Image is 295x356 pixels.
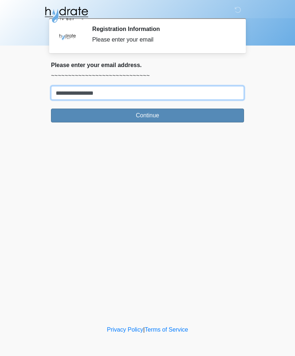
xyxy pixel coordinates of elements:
[145,326,188,333] a: Terms of Service
[107,326,143,333] a: Privacy Policy
[51,71,244,80] p: ~~~~~~~~~~~~~~~~~~~~~~~~~~~~~
[51,62,244,69] h2: Please enter your email address.
[143,326,145,333] a: |
[44,5,89,24] img: Hydrate IV Bar - Fort Collins Logo
[51,109,244,122] button: Continue
[92,35,233,44] div: Please enter your email
[56,26,78,47] img: Agent Avatar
